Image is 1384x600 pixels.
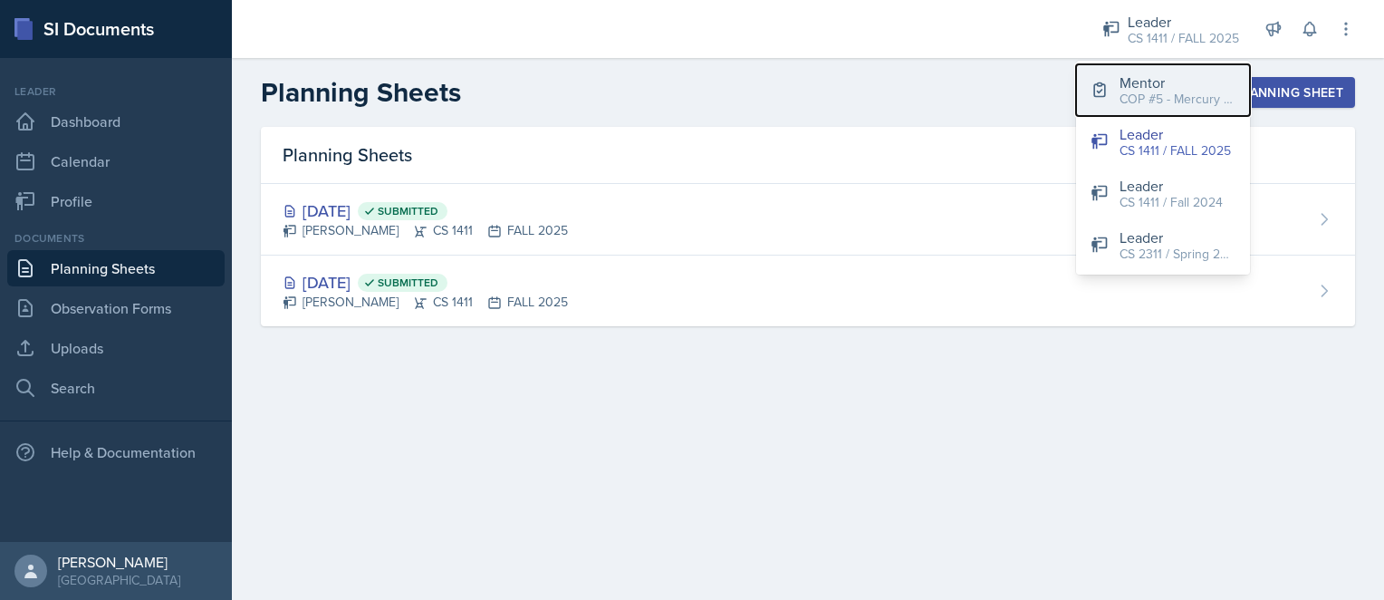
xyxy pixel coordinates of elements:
h2: Planning Sheets [261,76,461,109]
a: Profile [7,183,225,219]
button: Leader CS 1411 / Fall 2024 [1076,168,1250,219]
div: Leader [1120,123,1231,145]
button: Leader CS 2311 / Spring 2025 [1076,219,1250,271]
div: New Planning Sheet [1187,85,1343,100]
div: Leader [1128,11,1239,33]
span: Submitted [378,204,438,218]
a: [DATE] Submitted [PERSON_NAME]CS 1411FALL 2025 [261,256,1355,326]
div: Mentor [1120,72,1235,93]
div: Help & Documentation [7,434,225,470]
a: Calendar [7,143,225,179]
div: CS 1411 / Fall 2024 [1120,193,1223,212]
div: Leader [1120,227,1235,248]
a: [DATE] Submitted [PERSON_NAME]CS 1411FALL 2025 [261,184,1355,256]
div: CS 2311 / Spring 2025 [1120,245,1235,264]
button: Leader CS 1411 / FALL 2025 [1076,116,1250,168]
div: Leader [7,83,225,100]
div: [DATE] [283,270,568,295]
div: [DATE] [283,198,568,223]
button: New Planning Sheet [1176,77,1355,108]
div: Leader [1120,175,1223,197]
div: [GEOGRAPHIC_DATA] [58,571,180,589]
a: Uploads [7,330,225,366]
div: [PERSON_NAME] CS 1411 FALL 2025 [283,293,568,312]
a: Dashboard [7,103,225,140]
div: [PERSON_NAME] [58,553,180,571]
a: Search [7,370,225,406]
span: Submitted [378,276,438,290]
div: COP #5 - Mercury / FALL 2025 [1120,90,1235,109]
div: [PERSON_NAME] CS 1411 FALL 2025 [283,221,568,240]
button: Mentor COP #5 - Mercury / FALL 2025 [1076,64,1250,116]
a: Observation Forms [7,290,225,326]
div: CS 1411 / FALL 2025 [1120,141,1231,160]
div: Planning Sheets [261,127,1355,184]
a: Planning Sheets [7,250,225,286]
div: CS 1411 / FALL 2025 [1128,29,1239,48]
div: Documents [7,230,225,247]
